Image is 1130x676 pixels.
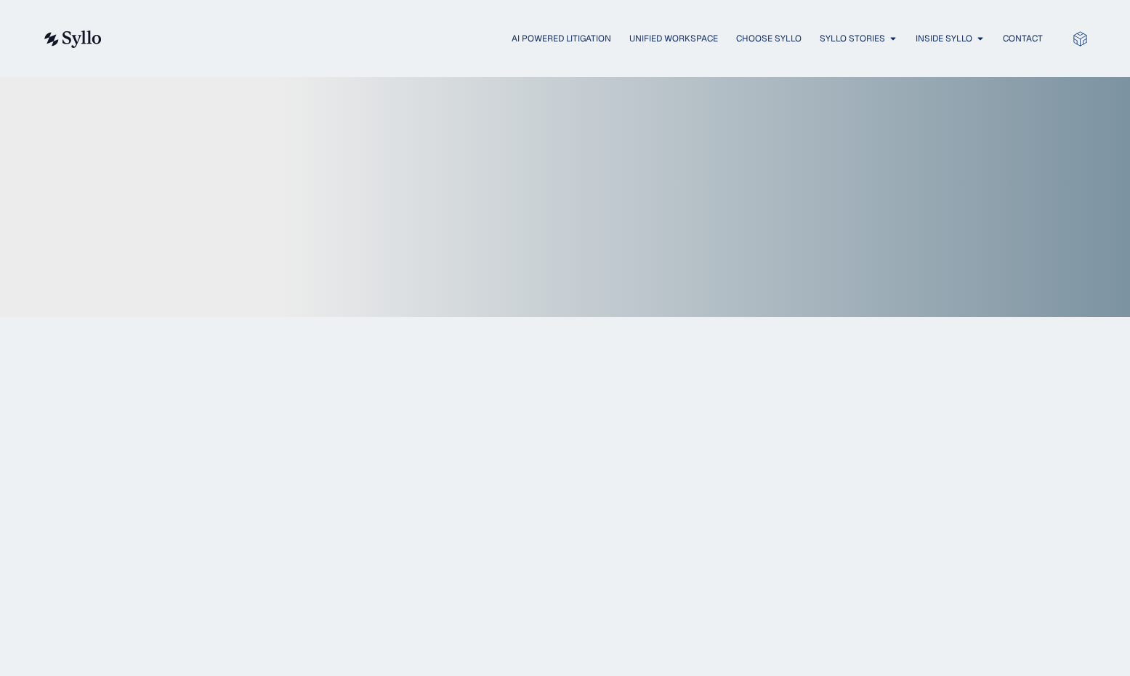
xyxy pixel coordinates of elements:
a: Choose Syllo [736,32,802,45]
a: AI Powered Litigation [512,32,611,45]
a: Inside Syllo [916,32,972,45]
nav: Menu [131,32,1043,46]
a: Unified Workspace [629,32,718,45]
img: syllo [42,31,102,48]
a: Contact [1003,32,1043,45]
a: Syllo Stories [820,32,885,45]
div: Menu Toggle [131,32,1043,46]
